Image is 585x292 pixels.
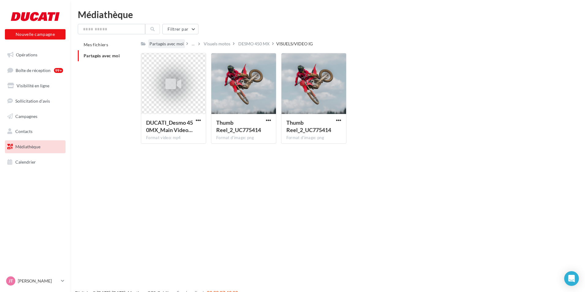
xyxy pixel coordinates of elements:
p: [PERSON_NAME] [18,278,58,284]
span: Opérations [16,52,37,57]
span: Visibilité en ligne [17,83,49,88]
span: Boîte de réception [16,67,51,73]
span: Sollicitation d'avis [15,98,50,104]
div: ... [191,40,196,48]
div: 99+ [54,68,63,73]
div: DESMO 450 MX [238,41,270,47]
span: DUCATI_Desmo 450MX_Main Video_Vertical_0325_V23_GRADING-MIX_UC775618 [146,119,193,133]
button: Nouvelle campagne [5,29,66,40]
span: Thumb Reel_2_UC775414 [286,119,331,133]
span: Calendrier [15,159,36,165]
span: Contacts [15,129,32,134]
a: Campagnes [4,110,67,123]
span: Campagnes [15,113,37,119]
a: Boîte de réception99+ [4,64,67,77]
div: VISUELS/VIDEO IG [276,41,313,47]
div: Visuels motos [204,41,230,47]
a: Médiathèque [4,140,67,153]
span: JT [9,278,13,284]
div: Médiathèque [78,10,578,19]
div: Format d'image: png [216,135,271,141]
div: Partagés avec moi [149,41,184,47]
a: Opérations [4,48,67,61]
span: Mes fichiers [84,42,108,47]
a: Visibilité en ligne [4,79,67,92]
a: Calendrier [4,156,67,169]
span: Partagés avec moi [84,53,120,58]
span: Médiathèque [15,144,40,149]
div: Format d'image: png [286,135,341,141]
a: JT [PERSON_NAME] [5,275,66,287]
div: Open Intercom Messenger [564,271,579,286]
div: Format video: mp4 [146,135,201,141]
a: Sollicitation d'avis [4,95,67,108]
a: Contacts [4,125,67,138]
span: Thumb Reel_2_UC775414 [216,119,261,133]
button: Filtrer par [162,24,198,34]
